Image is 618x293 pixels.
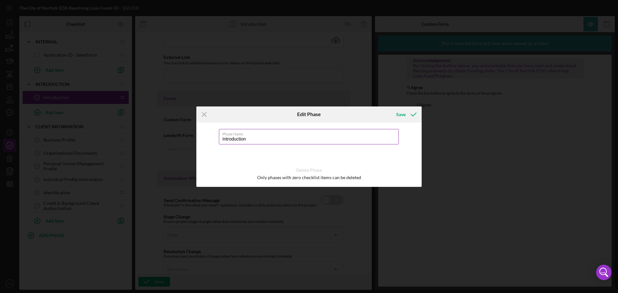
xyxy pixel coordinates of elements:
div: Delete Phase [296,165,322,175]
h6: Edit Phase [297,111,321,117]
div: The first step, after agreeing to the program requirements, is to complete the Business Profile. [5,58,174,72]
div: Open Intercom Messenger [596,265,612,280]
button: Delete Phase [293,165,325,175]
div: Attached, please see the loan checklist and naming conventions to help guide you through the appl... [5,22,174,51]
label: Phase Name [222,129,399,136]
button: Save [390,108,422,121]
div: Save [396,108,406,121]
div: Only phases with zero checklist items can be deleted [257,175,361,180]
